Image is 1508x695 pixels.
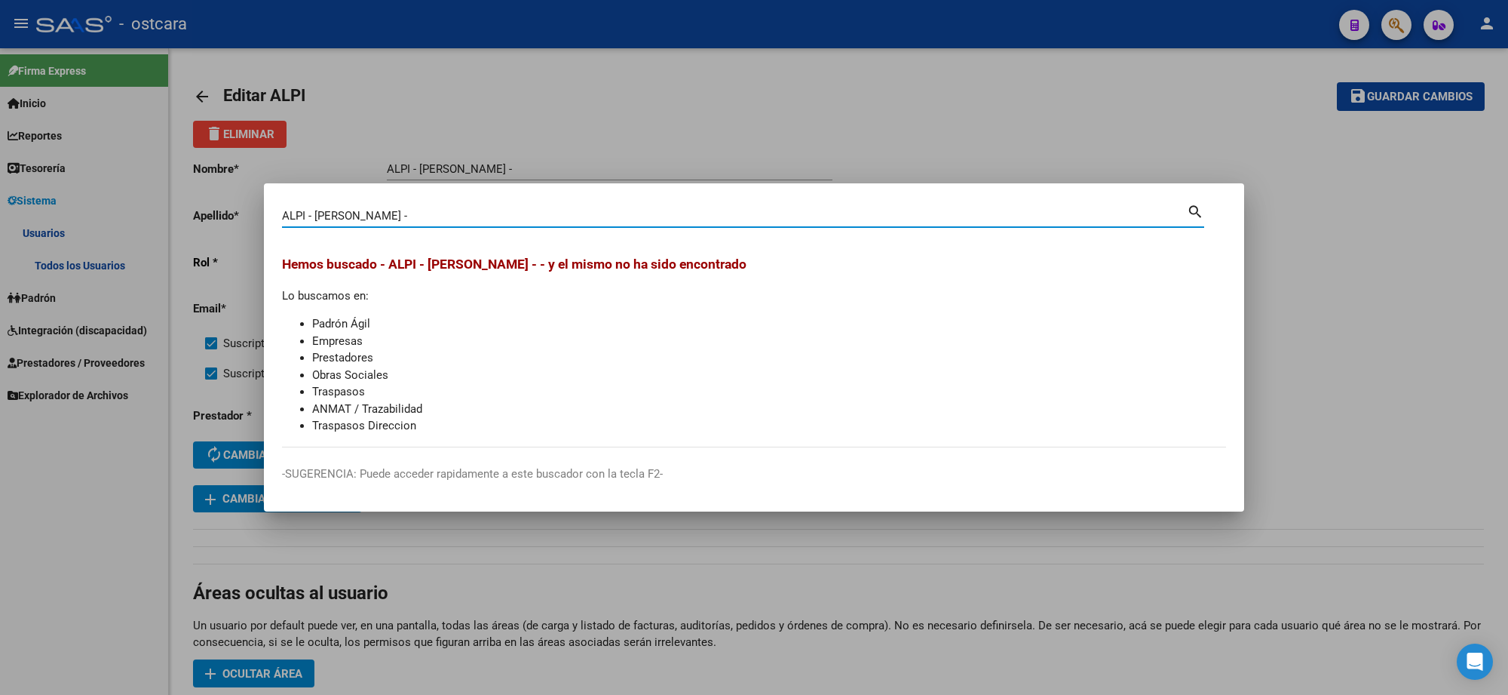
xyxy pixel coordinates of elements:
[282,257,746,272] span: Hemos buscado - ALPI - [PERSON_NAME] - - y el mismo no ha sido encontrado
[282,466,1226,483] p: -SUGERENCIA: Puede acceder rapidamente a este buscador con la tecla F2-
[1457,644,1493,680] div: Open Intercom Messenger
[312,383,1226,401] li: Traspasos
[312,315,1226,333] li: Padrón Ágil
[312,417,1226,435] li: Traspasos Direccion
[312,333,1226,350] li: Empresas
[312,349,1226,367] li: Prestadores
[282,254,1226,435] div: Lo buscamos en:
[312,367,1226,384] li: Obras Sociales
[1187,201,1204,220] mat-icon: search
[312,401,1226,418] li: ANMAT / Trazabilidad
